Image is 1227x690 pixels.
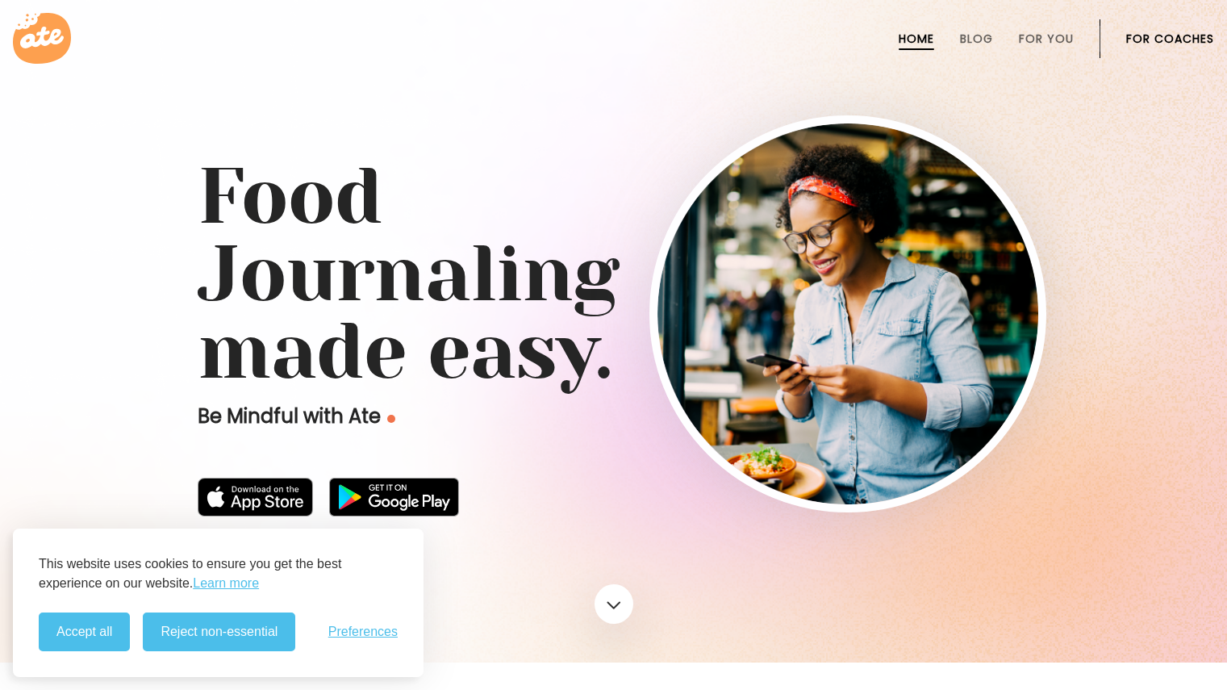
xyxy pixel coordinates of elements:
button: Toggle preferences [328,625,398,639]
button: Accept all cookies [39,613,130,651]
a: Home [899,32,934,45]
h1: Food Journaling made easy. [198,158,1030,391]
a: For You [1019,32,1074,45]
img: badge-download-google.png [329,478,459,516]
a: For Coaches [1126,32,1214,45]
img: home-hero-img-rounded.png [657,123,1038,504]
button: Reject non-essential [143,613,295,651]
p: Be Mindful with Ate [198,404,649,429]
a: Blog [960,32,993,45]
a: Learn more [193,574,259,593]
img: badge-download-apple.svg [198,478,314,516]
span: Preferences [328,625,398,639]
p: This website uses cookies to ensure you get the best experience on our website. [39,554,398,593]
